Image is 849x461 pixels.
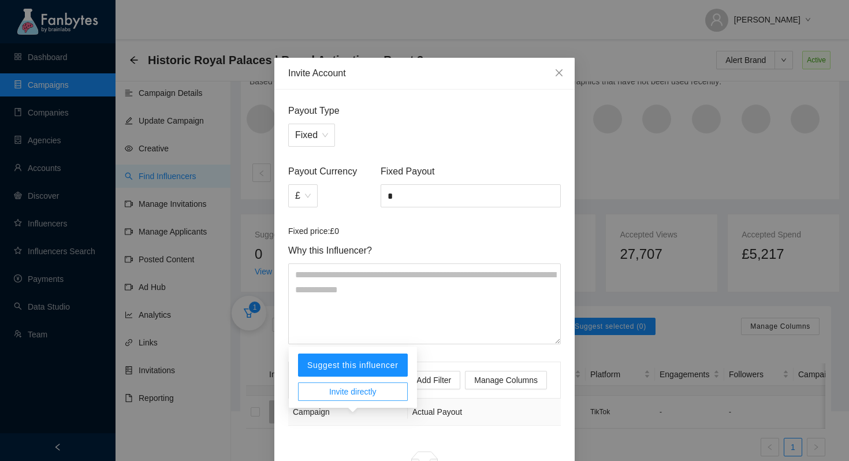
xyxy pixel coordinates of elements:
[295,185,311,207] span: £
[543,58,575,89] button: Close
[329,385,377,398] span: Invite directly
[298,382,408,401] button: Invite directly
[465,371,547,389] button: Manage Columns
[474,374,538,386] span: Manage Columns
[381,164,561,179] span: Fixed Payout
[407,371,460,389] button: Add Filter
[288,399,408,426] th: Campaign
[295,124,328,146] span: Fixed
[298,354,408,377] button: Suggest this influencer
[288,243,561,258] span: Why this Influencer?
[416,374,451,386] span: Add Filter
[408,399,561,426] th: Actual Payout
[307,360,399,370] span: Suggest this influencer
[288,67,561,80] div: Invite Account
[288,225,561,237] article: Fixed price: £0
[288,164,376,179] span: Payout Currency
[554,68,564,77] span: close
[288,103,561,118] span: Payout Type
